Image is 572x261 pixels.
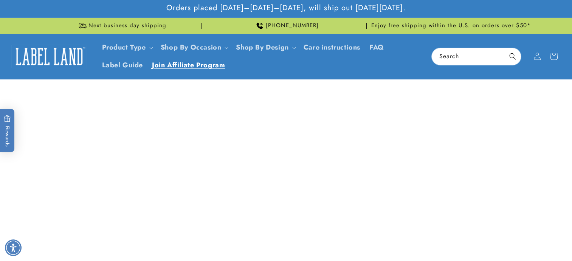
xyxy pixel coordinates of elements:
[266,22,319,30] span: [PHONE_NUMBER]
[365,39,389,56] a: FAQ
[299,39,365,56] a: Care instructions
[88,22,166,30] span: Next business day shipping
[166,3,406,13] span: Orders placed [DATE]–[DATE]–[DATE], will ship out [DATE][DATE].
[369,43,384,52] span: FAQ
[236,42,288,52] a: Shop By Design
[413,225,564,253] iframe: Gorgias Floating Chat
[9,42,90,71] a: Label Land
[98,56,148,74] a: Label Guide
[5,239,22,256] div: Accessibility Menu
[205,18,367,34] div: Announcement
[147,56,229,74] a: Join Affiliate Program
[161,43,222,52] span: Shop By Occasion
[370,18,532,34] div: Announcement
[156,39,232,56] summary: Shop By Occasion
[4,115,11,147] span: Rewards
[504,48,521,65] button: Search
[371,22,531,30] span: Enjoy free shipping within the U.S. on orders over $50*
[102,42,146,52] a: Product Type
[304,43,360,52] span: Care instructions
[11,45,87,68] img: Label Land
[40,18,202,34] div: Announcement
[102,61,143,70] span: Label Guide
[152,61,225,70] span: Join Affiliate Program
[98,39,156,56] summary: Product Type
[6,200,96,223] iframe: Sign Up via Text for Offers
[231,39,299,56] summary: Shop By Design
